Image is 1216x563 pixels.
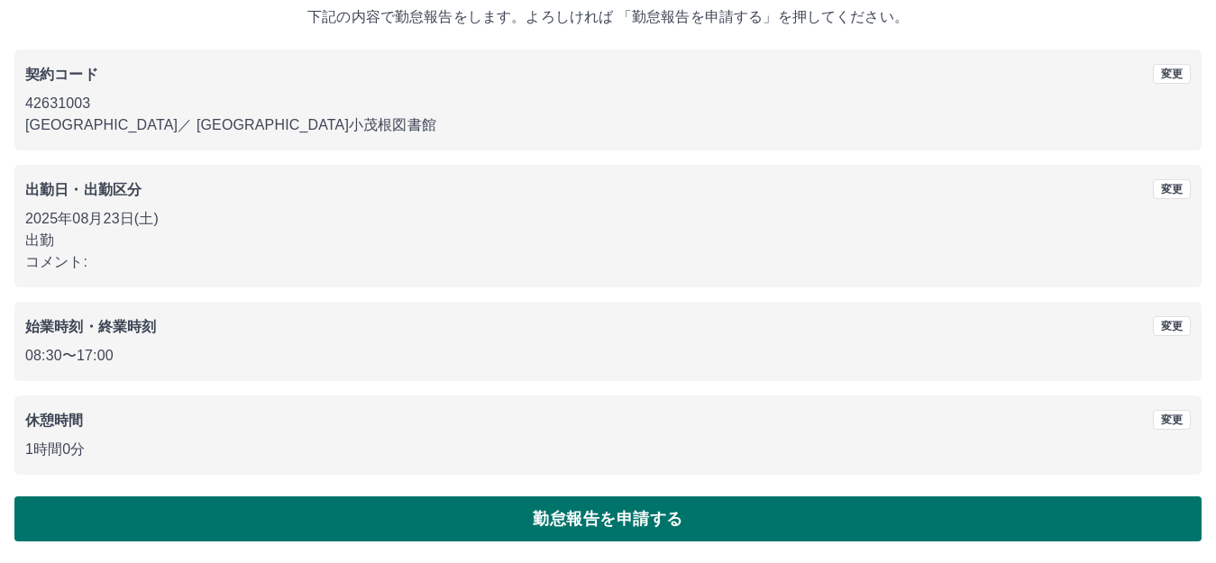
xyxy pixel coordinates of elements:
p: 下記の内容で勤怠報告をします。よろしければ 「勤怠報告を申請する」を押してください。 [14,6,1202,28]
p: 1時間0分 [25,439,1191,460]
b: 始業時刻・終業時刻 [25,319,156,334]
b: 出勤日・出勤区分 [25,182,142,197]
p: [GEOGRAPHIC_DATA] ／ [GEOGRAPHIC_DATA]小茂根図書館 [25,114,1191,136]
b: 休憩時間 [25,413,84,428]
b: 契約コード [25,67,98,82]
p: 2025年08月23日(土) [25,208,1191,230]
button: 変更 [1153,410,1191,430]
p: 08:30 〜 17:00 [25,345,1191,367]
button: 変更 [1153,179,1191,199]
button: 変更 [1153,64,1191,84]
p: コメント: [25,251,1191,273]
button: 変更 [1153,316,1191,336]
p: 42631003 [25,93,1191,114]
button: 勤怠報告を申請する [14,496,1202,541]
p: 出勤 [25,230,1191,251]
